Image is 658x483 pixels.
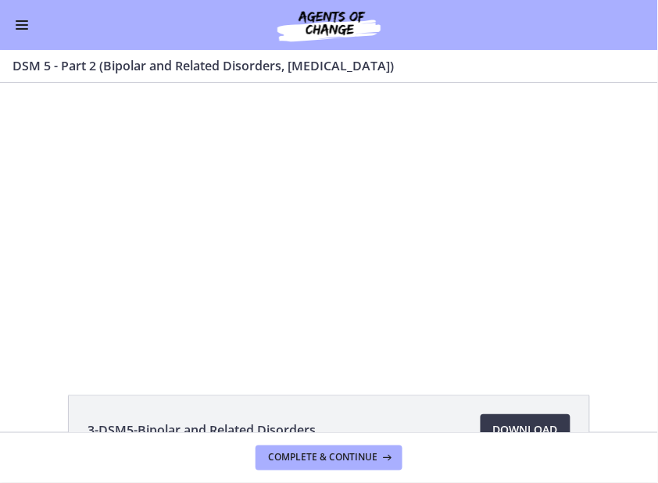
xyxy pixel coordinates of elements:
[268,452,377,464] span: Complete & continue
[13,16,31,34] button: Enable menu
[481,414,570,445] a: Download
[493,420,558,439] span: Download
[13,56,627,75] h3: DSM 5 - Part 2 (Bipolar and Related Disorders, [MEDICAL_DATA])
[88,420,316,439] span: 3-DSM5-Bipolar and Related Disorders
[235,6,423,44] img: Agents of Change Social Work Test Prep
[256,445,402,470] button: Complete & continue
